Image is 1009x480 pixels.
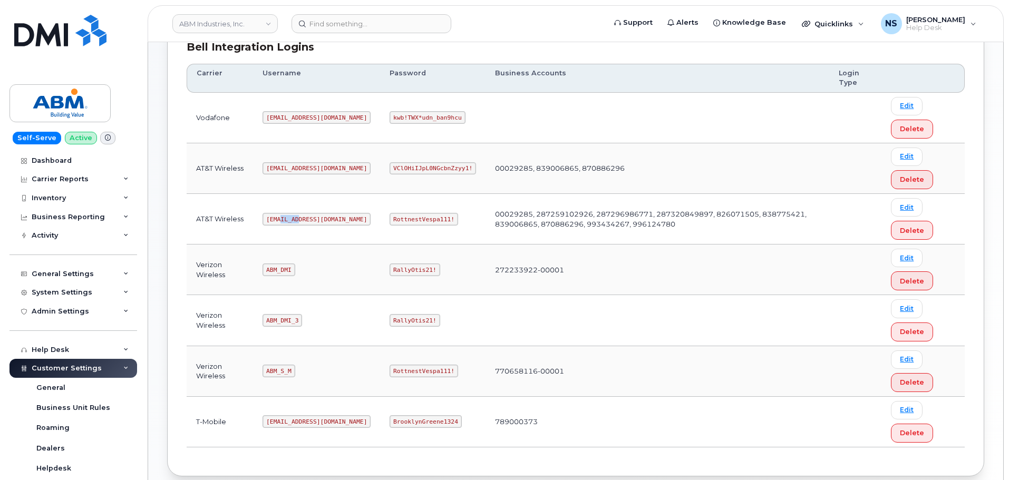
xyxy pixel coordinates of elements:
[891,120,933,139] button: Delete
[900,377,924,387] span: Delete
[172,14,278,33] a: ABM Industries, Inc.
[486,397,829,447] td: 789000373
[263,415,371,428] code: [EMAIL_ADDRESS][DOMAIN_NAME]
[187,346,253,397] td: Verizon Wireless
[891,373,933,392] button: Delete
[390,415,461,428] code: BrooklynGreene1324
[900,124,924,134] span: Delete
[891,322,933,341] button: Delete
[906,24,965,32] span: Help Desk
[390,213,458,226] code: RottnestVespa111!
[891,170,933,189] button: Delete
[390,162,476,175] code: VClOHiIJpL0NGcbnZzyy1!
[263,263,295,276] code: ABM_DMI
[263,314,302,327] code: ABM_DMI_3
[390,314,440,327] code: RallyOtis21!
[900,226,924,236] span: Delete
[891,424,933,443] button: Delete
[891,97,923,115] a: Edit
[885,17,897,30] span: NS
[187,397,253,447] td: T-Mobile
[292,14,451,33] input: Find something...
[906,15,965,24] span: [PERSON_NAME]
[900,327,924,337] span: Delete
[900,428,924,438] span: Delete
[187,40,965,55] div: Bell Integration Logins
[380,64,486,93] th: Password
[390,111,465,124] code: kwb!TWX*udn_ban9hcu
[187,295,253,346] td: Verizon Wireless
[390,263,440,276] code: RallyOtis21!
[891,401,923,419] a: Edit
[900,174,924,184] span: Delete
[660,12,706,33] a: Alerts
[722,17,786,28] span: Knowledge Base
[486,346,829,397] td: 770658116-00001
[794,13,871,34] div: Quicklinks
[187,143,253,194] td: AT&T Wireless
[486,244,829,295] td: 272233922-00001
[623,17,653,28] span: Support
[891,249,923,267] a: Edit
[814,19,853,28] span: Quicklinks
[187,93,253,143] td: Vodafone
[263,365,295,377] code: ABM_S_M
[874,13,984,34] div: Noah Shelton
[891,198,923,217] a: Edit
[486,64,829,93] th: Business Accounts
[263,111,371,124] code: [EMAIL_ADDRESS][DOMAIN_NAME]
[390,365,458,377] code: RottnestVespa111!
[187,64,253,93] th: Carrier
[486,143,829,194] td: 00029285, 839006865, 870886296
[891,299,923,318] a: Edit
[706,12,793,33] a: Knowledge Base
[187,244,253,295] td: Verizon Wireless
[900,276,924,286] span: Delete
[253,64,380,93] th: Username
[829,64,881,93] th: Login Type
[187,194,253,244] td: AT&T Wireless
[891,271,933,290] button: Delete
[263,162,371,175] code: [EMAIL_ADDRESS][DOMAIN_NAME]
[891,221,933,240] button: Delete
[607,12,660,33] a: Support
[263,213,371,226] code: [EMAIL_ADDRESS][DOMAIN_NAME]
[891,148,923,166] a: Edit
[676,17,698,28] span: Alerts
[486,194,829,244] td: 00029285, 287259102926, 287296986771, 287320849897, 826071505, 838775421, 839006865, 870886296, 9...
[891,350,923,369] a: Edit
